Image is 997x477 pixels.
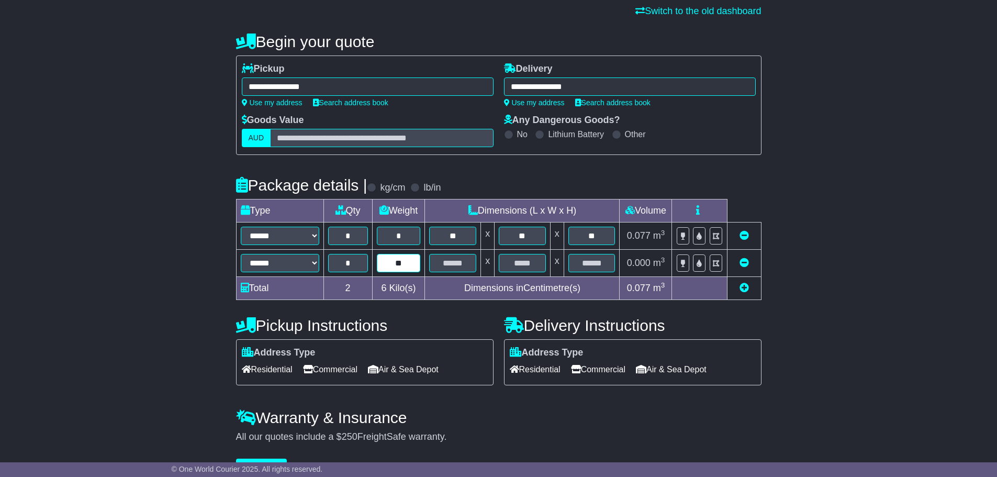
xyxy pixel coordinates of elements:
[740,230,749,241] a: Remove this item
[550,223,564,250] td: x
[517,129,528,139] label: No
[303,361,357,378] span: Commercial
[372,277,425,300] td: Kilo(s)
[423,182,441,194] label: lb/in
[481,250,495,277] td: x
[381,283,386,293] span: 6
[627,258,651,268] span: 0.000
[625,129,646,139] label: Other
[242,115,304,126] label: Goods Value
[236,176,367,194] h4: Package details |
[236,317,494,334] h4: Pickup Instructions
[510,347,584,359] label: Address Type
[236,459,287,477] button: Get Quotes
[236,33,761,50] h4: Begin your quote
[242,347,316,359] label: Address Type
[550,250,564,277] td: x
[323,277,372,300] td: 2
[504,63,553,75] label: Delivery
[425,277,620,300] td: Dimensions in Centimetre(s)
[504,317,761,334] h4: Delivery Instructions
[504,98,565,107] a: Use my address
[653,258,665,268] span: m
[242,129,271,147] label: AUD
[425,199,620,223] td: Dimensions (L x W x H)
[323,199,372,223] td: Qty
[740,283,749,293] a: Add new item
[620,199,672,223] td: Volume
[372,199,425,223] td: Weight
[236,409,761,426] h4: Warranty & Insurance
[236,199,323,223] td: Type
[236,431,761,443] div: All our quotes include a $ FreightSafe warranty.
[661,281,665,289] sup: 3
[481,223,495,250] td: x
[172,465,323,473] span: © One World Courier 2025. All rights reserved.
[342,431,357,442] span: 250
[627,230,651,241] span: 0.077
[653,230,665,241] span: m
[575,98,651,107] a: Search address book
[627,283,651,293] span: 0.077
[548,129,604,139] label: Lithium Battery
[661,256,665,264] sup: 3
[504,115,620,126] label: Any Dangerous Goods?
[661,229,665,237] sup: 3
[510,361,561,378] span: Residential
[740,258,749,268] a: Remove this item
[313,98,388,107] a: Search address book
[368,361,439,378] span: Air & Sea Depot
[242,361,293,378] span: Residential
[242,63,285,75] label: Pickup
[236,277,323,300] td: Total
[635,6,761,16] a: Switch to the old dashboard
[653,283,665,293] span: m
[380,182,405,194] label: kg/cm
[636,361,707,378] span: Air & Sea Depot
[242,98,303,107] a: Use my address
[571,361,625,378] span: Commercial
